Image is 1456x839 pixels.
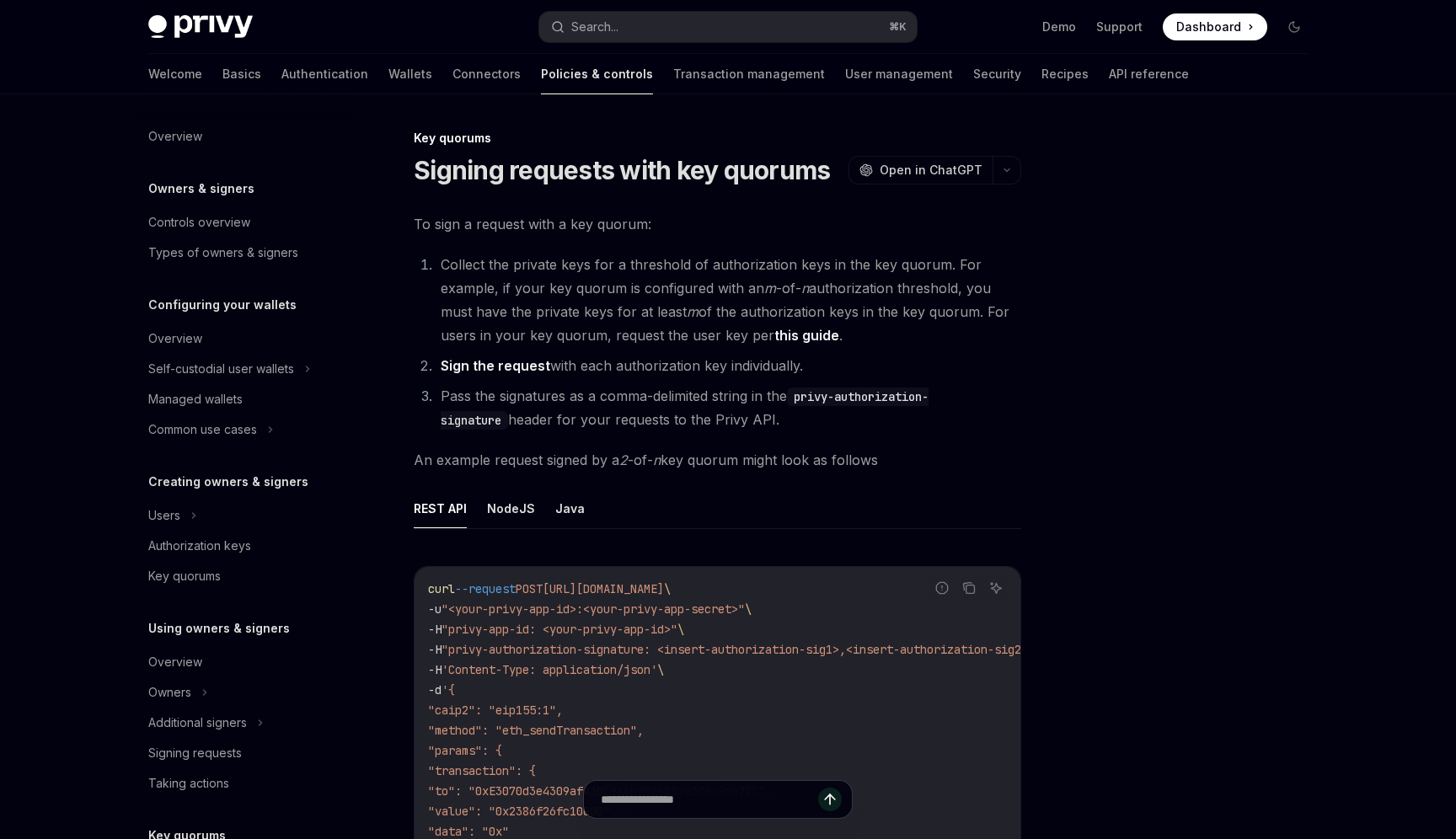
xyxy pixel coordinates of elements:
div: Overview [148,126,202,147]
a: this guide [774,327,839,345]
a: Key quorums [135,561,351,591]
h1: Signing requests with key quorums [414,155,830,185]
div: Common use cases [148,419,257,440]
a: Types of owners & signers [135,238,351,268]
span: ⌘ K [889,20,907,34]
a: Overview [135,323,351,354]
div: Controls overview [148,212,250,232]
h5: Configuring your wallets [148,295,297,315]
div: Search... [571,17,618,37]
button: Open in ChatGPT [848,156,993,184]
a: Basics [222,54,261,94]
button: NodeJS [487,489,535,528]
span: -u [428,601,442,617]
span: \ [745,601,752,617]
a: User management [845,54,953,94]
a: API reference [1109,54,1189,94]
span: "method": "eth_sendTransaction", [428,723,644,738]
button: Copy the contents from the code block [958,577,980,599]
div: Overview [148,329,202,349]
div: Key quorums [148,566,221,586]
span: -H [428,662,442,677]
div: Managed wallets [148,389,243,409]
span: "<your-privy-app-id>:<your-privy-app-secret>" [442,601,745,617]
a: Signing requests [135,738,351,768]
span: "privy-app-id: <your-privy-app-id>" [442,622,677,637]
span: An example request signed by a -of- key quorum might look as follows [414,448,1021,472]
span: "privy-authorization-signature: <insert-authorization-sig1>,<insert-authorization-sig2>" [442,642,1035,657]
li: with each authorization key individually. [436,354,1021,377]
a: Wallets [388,54,432,94]
a: Overview [135,121,351,152]
a: Taking actions [135,768,351,799]
span: curl [428,581,455,596]
span: Open in ChatGPT [880,162,982,179]
a: Policies & controls [541,54,653,94]
div: Users [148,505,180,526]
h5: Creating owners & signers [148,472,308,492]
span: To sign a request with a key quorum: [414,212,1021,236]
a: Support [1096,19,1143,35]
em: n [653,452,661,468]
span: "transaction": { [428,763,536,778]
span: '{ [442,682,455,697]
div: Signing requests [148,743,242,763]
div: Authorization keys [148,536,251,556]
a: Overview [135,647,351,677]
div: Owners [148,682,191,703]
span: Dashboard [1176,19,1241,35]
a: Demo [1042,19,1076,35]
div: Self-custodial user wallets [148,359,294,379]
span: -H [428,642,442,657]
a: Managed wallets [135,384,351,414]
div: Types of owners & signers [148,243,298,263]
a: Transaction management [673,54,825,94]
a: Controls overview [135,207,351,238]
button: Send message [818,788,842,811]
button: Report incorrect code [931,577,953,599]
a: Authentication [281,54,368,94]
a: Authorization keys [135,531,351,561]
a: Recipes [1041,54,1089,94]
span: --request [455,581,516,596]
li: Pass the signatures as a comma-delimited string in the header for your requests to the Privy API. [436,384,1021,431]
em: m [764,280,776,297]
em: m [687,303,699,320]
span: 'Content-Type: application/json' [442,662,657,677]
div: Taking actions [148,773,229,794]
span: -d [428,682,442,697]
div: Additional signers [148,713,247,733]
span: \ [657,662,664,677]
button: Toggle dark mode [1281,13,1308,40]
li: Collect the private keys for a threshold of authorization keys in the key quorum. For example, if... [436,253,1021,347]
div: Key quorums [414,130,1021,147]
a: Dashboard [1163,13,1267,40]
img: dark logo [148,15,253,39]
button: REST API [414,489,467,528]
button: Ask AI [985,577,1007,599]
button: Search...⌘K [539,12,917,42]
em: n [801,280,809,297]
h5: Using owners & signers [148,618,290,639]
span: -H [428,622,442,637]
span: "params": { [428,743,502,758]
a: Security [973,54,1021,94]
em: 2 [619,452,628,468]
button: Java [555,489,585,528]
div: Overview [148,652,202,672]
h5: Owners & signers [148,179,254,199]
a: Welcome [148,54,202,94]
span: \ [677,622,684,637]
span: "caip2": "eip155:1", [428,703,563,718]
span: [URL][DOMAIN_NAME] [543,581,664,596]
span: POST [516,581,543,596]
span: \ [664,581,671,596]
a: Connectors [452,54,521,94]
a: Sign the request [441,357,550,375]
